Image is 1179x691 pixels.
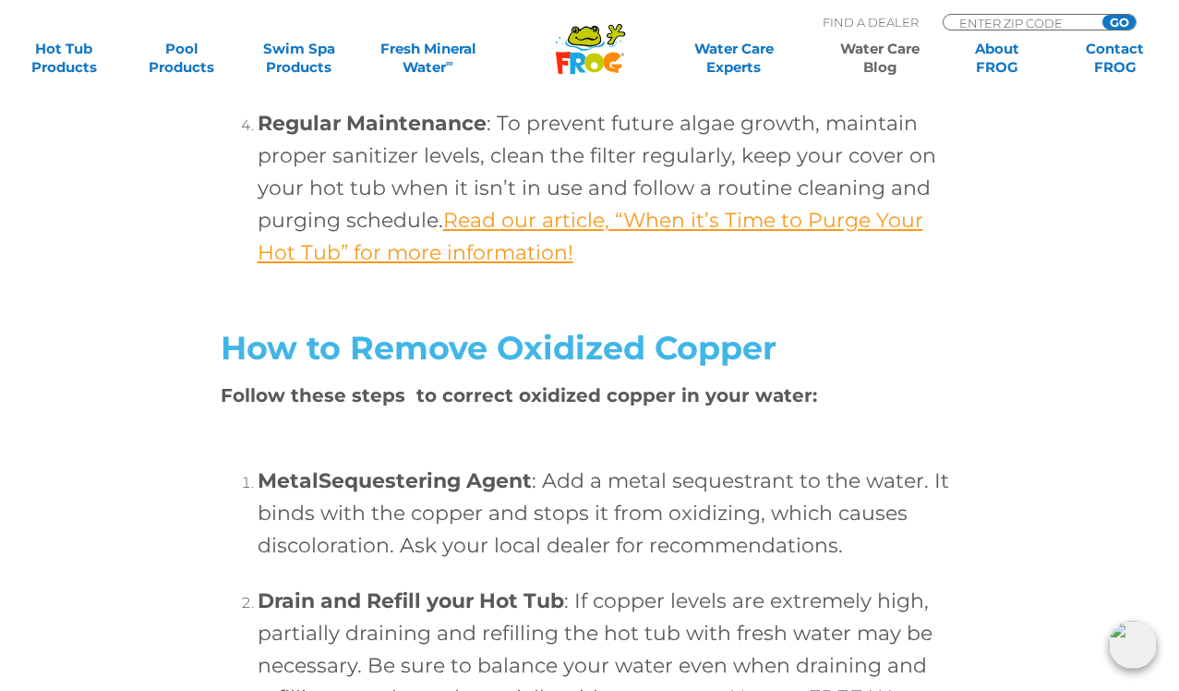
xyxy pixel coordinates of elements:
[258,208,923,265] a: Read our article, “When it’s Time to Purge Your Hot Tub” for more information!
[258,465,959,562] h4: : Add a metal sequestrant to the water. It binds with the copper and stops it from oxidizing, whi...
[258,468,319,493] strong: Metal
[258,588,564,613] strong: Drain and Refill your Hot Tub
[258,107,959,269] h4: : To prevent future algae growth, maintain proper sanitizer levels, clean the filter regularly, k...
[835,40,926,77] a: Water CareBlog
[659,40,808,77] a: Water CareExperts
[1069,40,1161,77] a: ContactFROG
[258,111,487,136] strong: Regular Maintenance
[1102,15,1136,30] input: GO
[823,14,919,30] p: Find A Dealer
[1109,621,1157,669] img: openIcon
[957,15,1082,30] input: Zip Code Form
[371,40,486,77] a: Fresh MineralWater∞
[221,328,776,368] span: How to Remove Oxidized Copper
[221,384,817,406] strong: Follow these steps to correct oxidized copper in your water:
[18,40,110,77] a: Hot TubProducts
[136,40,227,77] a: PoolProducts
[253,40,344,77] a: Swim SpaProducts
[319,468,532,493] strong: Sequestering Agent
[446,56,453,69] sup: ∞
[952,40,1043,77] a: AboutFROG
